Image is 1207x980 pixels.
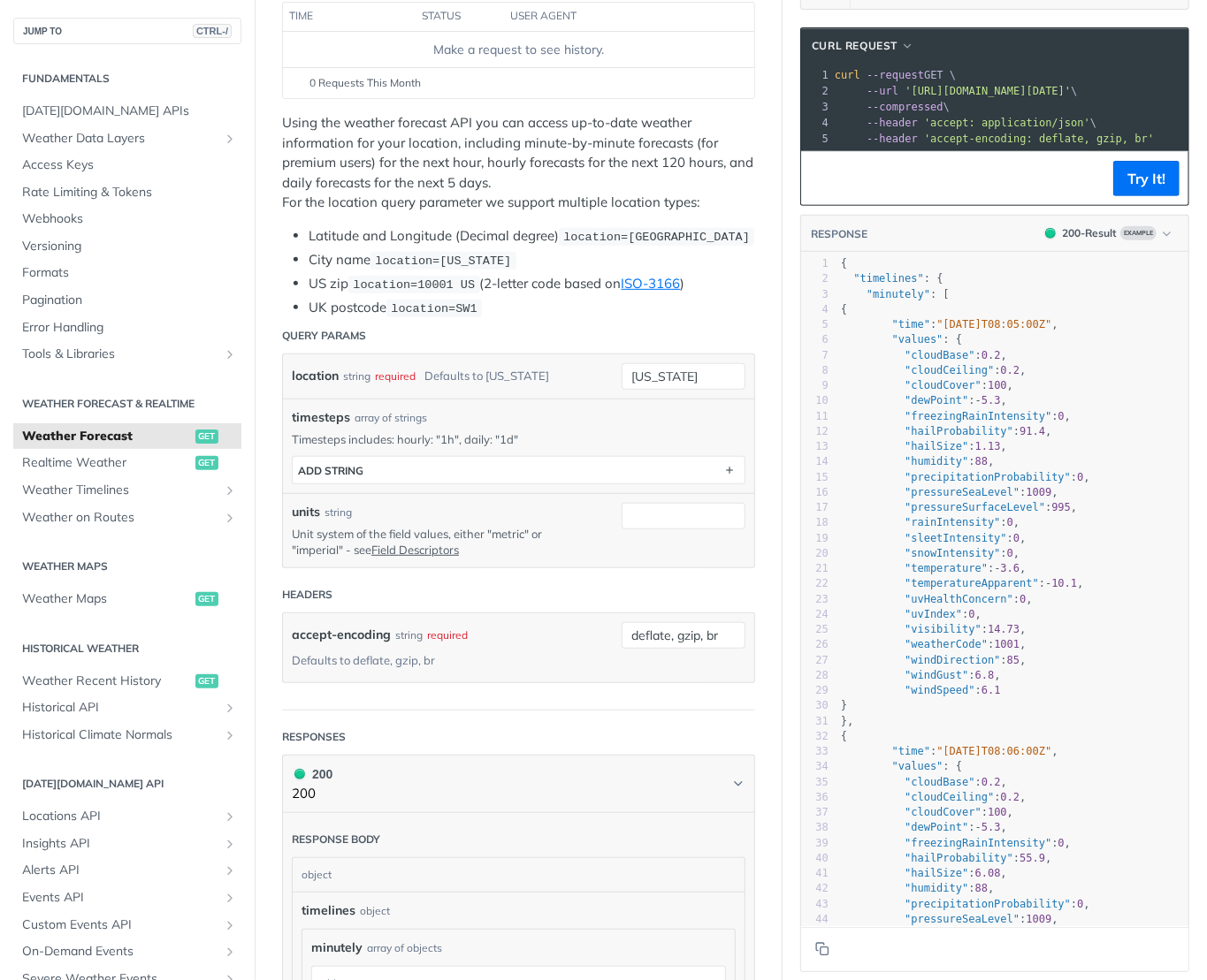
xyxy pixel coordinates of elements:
span: : , [841,806,1013,818]
span: : [ [841,288,950,300]
span: : , [841,440,1007,452]
span: Tools & Libraries [22,346,218,363]
span: : , [841,471,1090,483]
span: : { [841,333,962,346]
span: \ [835,85,1078,97]
li: UK postcode [309,298,755,318]
span: "minutely" [867,288,930,300]
button: Show subpages for Alerts API [223,863,237,877]
span: 85 [1007,654,1020,666]
span: : { [841,272,943,285]
div: 30 [801,698,829,713]
span: Events API [22,889,218,907]
span: 1001 [994,638,1020,650]
div: required [375,363,416,389]
span: "uvIndex" [905,608,962,620]
span: : , [841,638,1027,650]
span: curl [835,69,860,81]
span: : , [841,776,1007,788]
span: : , [841,654,1027,666]
span: Historical Climate Normals [22,726,218,744]
span: Insights API [22,835,218,853]
a: On-Demand EventsShow subpages for On-Demand Events [13,938,241,965]
label: units [292,503,320,521]
span: 0 [1013,532,1020,544]
a: Field Descriptors [371,543,459,557]
span: '[URL][DOMAIN_NAME][DATE]' [905,85,1071,97]
a: Weather Data LayersShow subpages for Weather Data Layers [13,125,241,152]
span: 0.2 [982,776,1001,788]
div: Response body [292,832,380,847]
div: 8 [801,363,829,378]
span: : , [841,455,995,467]
span: 200 [1045,228,1056,239]
a: Rate Limiting & Tokens [13,179,241,206]
span: }, [841,715,854,727]
span: - [1045,577,1051,589]
span: 200 [294,769,305,779]
p: Unit system of the field values, either "metric" or "imperial" - see [292,526,595,558]
div: 24 [801,607,829,622]
span: : , [841,577,1084,589]
button: Show subpages for Insights API [223,837,237,851]
span: : , [841,486,1058,498]
a: Weather Mapsget [13,586,241,612]
span: : , [841,425,1052,437]
span: Weather Maps [22,590,191,608]
span: 100 [988,806,1007,818]
span: 14.73 [988,623,1020,635]
span: { [841,303,847,315]
span: [DATE][DOMAIN_NAME] APIs [22,103,237,120]
span: : , [841,547,1020,559]
span: "dewPoint" [905,821,968,833]
span: : , [841,516,1020,528]
div: 10 [801,393,829,408]
span: : [841,684,1001,696]
span: "timelines" [853,272,923,285]
div: string [325,505,352,520]
button: ADD string [293,457,745,483]
span: Webhooks [22,210,237,228]
span: 5.3 [982,394,1001,406]
div: array of strings [355,410,427,426]
div: 35 [801,775,829,790]
span: 6.1 [982,684,1001,696]
a: ISO-3166 [622,275,681,292]
button: Show subpages for Events API [223,891,237,905]
span: location=[US_STATE] [375,254,511,268]
span: "humidity" [905,455,968,467]
span: Rate Limiting & Tokens [22,184,237,201]
span: On-Demand Events [22,943,218,961]
span: : , [841,623,1027,635]
div: Query Params [282,328,366,344]
div: 31 [801,714,829,729]
span: location=10001 US [353,278,475,292]
span: cURL Request [812,38,898,54]
div: 41 [801,866,829,881]
span: 1009 [1027,486,1052,498]
li: Latitude and Longitude (Decimal degree) [309,226,755,247]
span: : , [841,745,1058,757]
span: 'accept: application/json' [924,117,1090,129]
a: Access Keys [13,152,241,179]
span: 995 [1051,501,1071,513]
a: Custom Events APIShow subpages for Custom Events API [13,912,241,938]
div: 3 [801,99,831,115]
button: 200200-ResultExample [1036,224,1180,242]
p: Using the weather forecast API you can access up-to-date weather information for your location, i... [282,113,755,213]
span: Formats [22,264,237,282]
span: "pressureSurfaceLevel" [905,501,1045,513]
div: 32 [801,729,829,744]
span: : , [841,852,1052,864]
div: Headers [282,587,332,603]
span: CTRL-/ [193,24,232,38]
span: \ [835,117,1096,129]
span: --compressed [867,101,943,113]
span: Access Keys [22,156,237,174]
button: Copy to clipboard [810,165,835,192]
div: 5 [801,131,831,147]
a: Webhooks [13,206,241,232]
th: status [416,3,504,31]
a: Historical APIShow subpages for Historical API [13,695,241,721]
span: "time" [892,745,930,757]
